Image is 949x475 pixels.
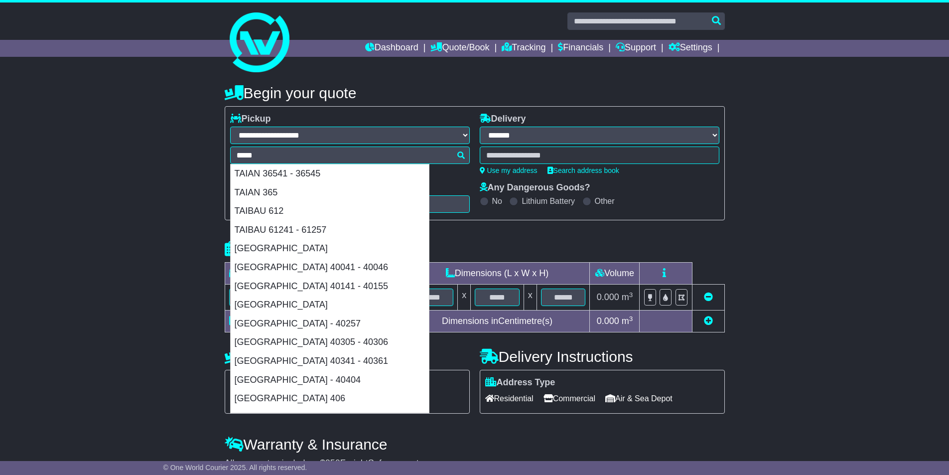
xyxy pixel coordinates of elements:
[405,311,590,332] td: Dimensions in Centimetre(s)
[522,196,575,206] label: Lithium Battery
[231,258,429,277] div: [GEOGRAPHIC_DATA] 40041 - 40046
[231,164,429,183] div: TAIAN 36541 - 36545
[231,389,429,408] div: [GEOGRAPHIC_DATA] 406
[595,196,615,206] label: Other
[230,114,271,125] label: Pickup
[231,371,429,390] div: [GEOGRAPHIC_DATA] - 40404
[590,263,640,285] td: Volume
[492,196,502,206] label: No
[231,315,429,333] div: [GEOGRAPHIC_DATA] - 40257
[231,408,429,427] div: [GEOGRAPHIC_DATA] 40641 - 40654
[163,464,307,472] span: © One World Courier 2025. All rights reserved.
[622,316,633,326] span: m
[225,458,725,469] div: All our quotes include a $ FreightSafe warranty.
[543,391,595,406] span: Commercial
[225,85,725,101] h4: Begin your quote
[225,436,725,453] h4: Warranty & Insurance
[225,263,308,285] td: Type
[225,241,350,257] h4: Package details |
[597,316,619,326] span: 0.000
[231,352,429,371] div: [GEOGRAPHIC_DATA] 40341 - 40361
[502,40,545,57] a: Tracking
[231,202,429,221] div: TAIBAU 612
[480,348,725,365] h4: Delivery Instructions
[405,263,590,285] td: Dimensions (L x W x H)
[231,239,429,258] div: [GEOGRAPHIC_DATA]
[605,391,673,406] span: Air & Sea Depot
[704,292,713,302] a: Remove this item
[480,114,526,125] label: Delivery
[616,40,656,57] a: Support
[669,40,712,57] a: Settings
[597,292,619,302] span: 0.000
[480,166,538,174] a: Use my address
[231,183,429,202] div: TAIAN 365
[325,458,340,468] span: 250
[231,333,429,352] div: [GEOGRAPHIC_DATA] 40305 - 40306
[485,377,555,388] label: Address Type
[458,285,471,311] td: x
[558,40,603,57] a: Financials
[231,221,429,240] div: TAIBAU 61241 - 61257
[225,348,470,365] h4: Pickup Instructions
[230,147,470,164] typeahead: Please provide city
[547,166,619,174] a: Search address book
[524,285,537,311] td: x
[225,311,308,332] td: Total
[430,40,489,57] a: Quote/Book
[365,40,418,57] a: Dashboard
[704,316,713,326] a: Add new item
[231,296,429,315] div: [GEOGRAPHIC_DATA]
[480,182,590,193] label: Any Dangerous Goods?
[485,391,534,406] span: Residential
[629,291,633,299] sup: 3
[622,292,633,302] span: m
[231,277,429,296] div: [GEOGRAPHIC_DATA] 40141 - 40155
[629,315,633,322] sup: 3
